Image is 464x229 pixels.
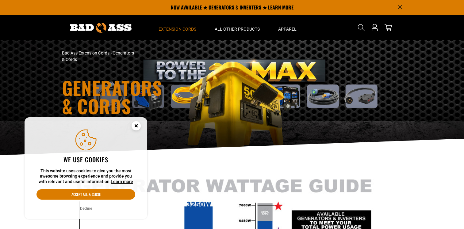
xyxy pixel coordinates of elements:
summary: Search [356,23,366,32]
span: Extension Cords [159,26,196,32]
a: Bad Ass Extension Cords [62,51,109,55]
button: Decline [78,205,94,212]
h2: We use cookies [36,156,135,163]
span: Apparel [278,26,297,32]
summary: Apparel [269,15,306,40]
span: › [110,51,112,55]
summary: All Other Products [205,15,269,40]
button: Accept all & close [36,189,135,200]
img: Bad Ass Extension Cords [70,23,132,33]
summary: Extension Cords [149,15,205,40]
a: Learn more [111,179,133,184]
p: This website uses cookies to give you the most awesome browsing experience and provide you with r... [36,168,135,185]
span: All Other Products [215,26,260,32]
aside: Cookie Consent [25,117,147,220]
nav: breadcrumbs [62,50,286,63]
h1: Generators & Cords [62,78,286,115]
